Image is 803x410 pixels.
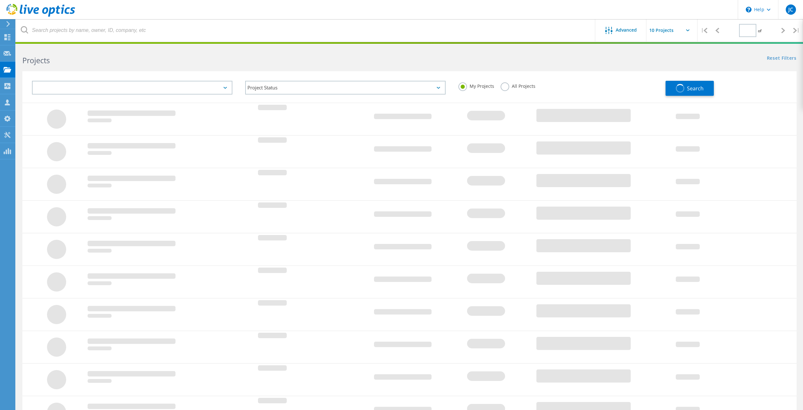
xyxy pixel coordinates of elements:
span: Advanced [616,28,637,32]
a: Live Optics Dashboard [6,13,75,18]
a: Reset Filters [767,56,797,61]
div: Project Status [245,81,446,95]
label: My Projects [458,82,494,88]
b: Projects [22,55,50,65]
button: Search [666,81,714,96]
svg: \n [746,7,752,12]
div: | [790,19,803,42]
input: Search projects by name, owner, ID, company, etc [16,19,596,42]
span: JC [788,7,793,12]
div: | [698,19,711,42]
span: of [758,28,761,34]
span: Search [687,85,704,92]
label: All Projects [501,82,535,88]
